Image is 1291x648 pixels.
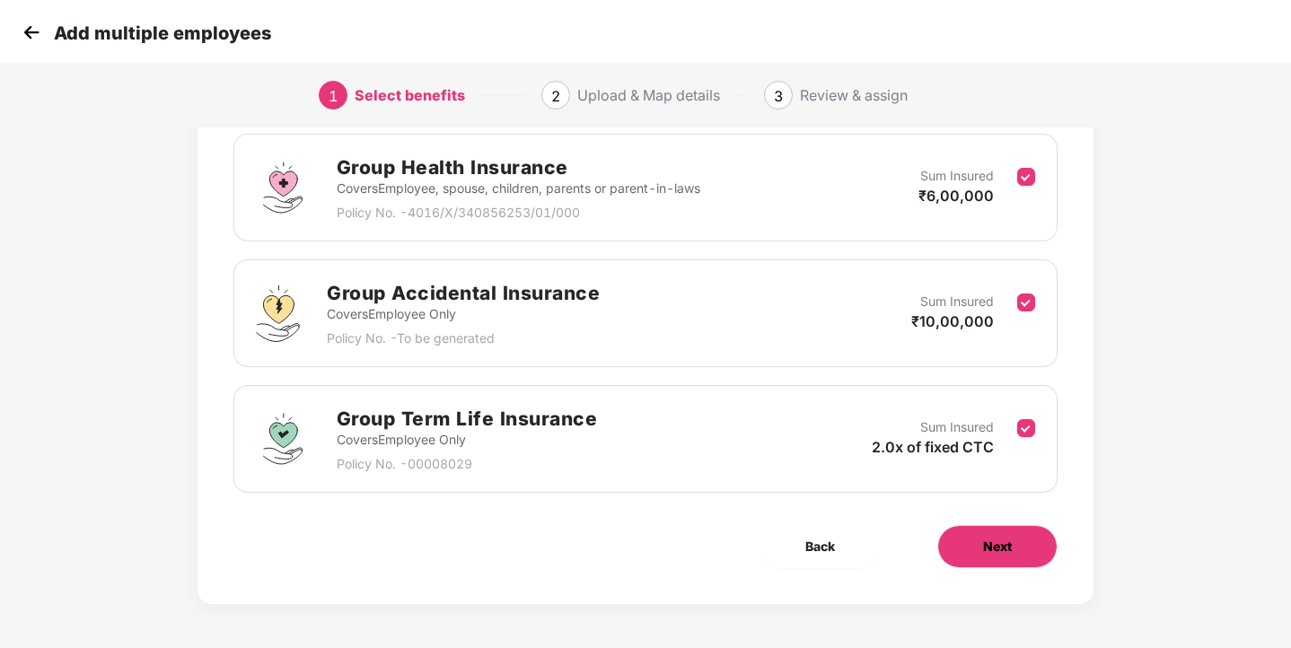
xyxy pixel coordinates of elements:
[18,19,45,46] img: svg+xml;base64,PHN2ZyB4bWxucz0iaHR0cDovL3d3dy53My5vcmcvMjAwMC9zdmciIHdpZHRoPSIzMCIgaGVpZ2h0PSIzMC...
[920,292,994,311] p: Sum Insured
[872,438,994,456] span: 2.0x of fixed CTC
[337,203,700,223] p: Policy No. - 4016/X/340856253/01/000
[337,179,700,198] p: Covers Employee, spouse, children, parents or parent-in-laws
[329,87,338,105] span: 1
[256,161,310,215] img: svg+xml;base64,PHN2ZyBpZD0iR3JvdXBfSGVhbHRoX0luc3VyYW5jZSIgZGF0YS1uYW1lPSJHcm91cCBIZWFsdGggSW5zdX...
[805,537,835,556] span: Back
[327,304,600,324] p: Covers Employee Only
[256,285,300,342] img: svg+xml;base64,PHN2ZyB4bWxucz0iaHR0cDovL3d3dy53My5vcmcvMjAwMC9zdmciIHdpZHRoPSI0OS4zMjEiIGhlaWdodD...
[774,87,783,105] span: 3
[54,22,271,44] p: Add multiple employees
[937,525,1058,568] button: Next
[911,312,994,330] span: ₹10,00,000
[355,81,465,109] div: Select benefits
[551,87,560,105] span: 2
[920,417,994,437] p: Sum Insured
[327,328,600,348] p: Policy No. - To be generated
[760,525,880,568] button: Back
[256,412,310,466] img: svg+xml;base64,PHN2ZyBpZD0iR3JvdXBfVGVybV9MaWZlX0luc3VyYW5jZSIgZGF0YS1uYW1lPSJHcm91cCBUZXJtIExpZm...
[577,81,720,109] div: Upload & Map details
[327,278,600,308] h2: Group Accidental Insurance
[337,430,598,450] p: Covers Employee Only
[918,187,994,205] span: ₹6,00,000
[337,153,700,182] h2: Group Health Insurance
[800,81,908,109] div: Review & assign
[337,404,598,433] h2: Group Term Life Insurance
[920,166,994,186] p: Sum Insured
[337,454,598,474] p: Policy No. - 00008029
[983,537,1012,556] span: Next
